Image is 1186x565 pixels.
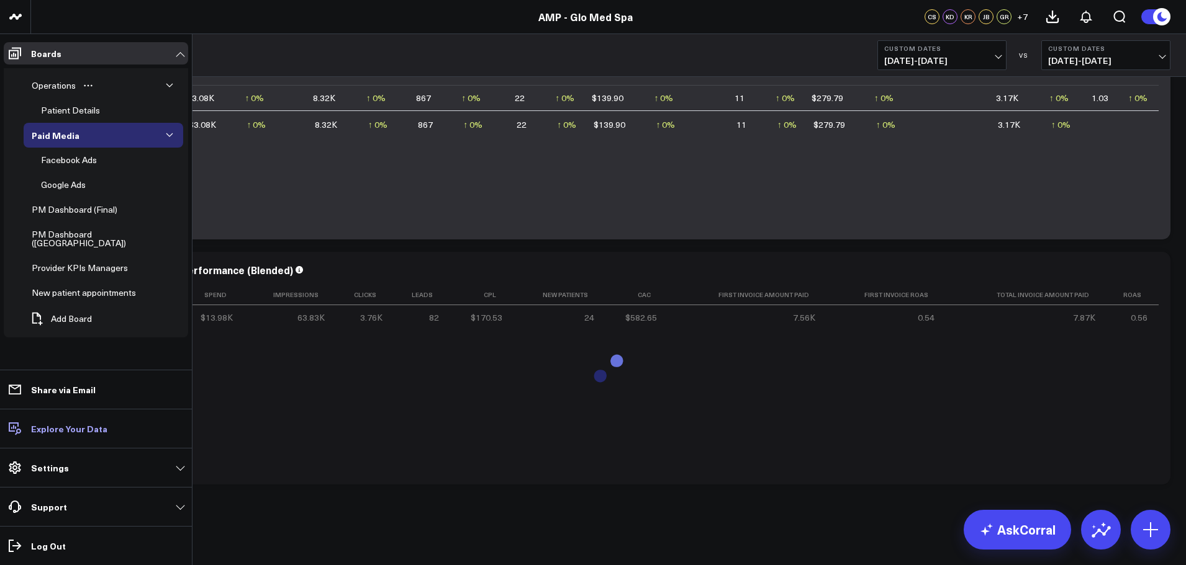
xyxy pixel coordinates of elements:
[24,222,176,256] a: PM Dashboard ([GEOGRAPHIC_DATA])Open board menu
[654,92,673,104] div: ↑ 0%
[793,311,815,324] div: 7.56K
[876,118,895,131] div: ↑ 0%
[24,123,106,148] a: Paid MediaOpen board menu
[245,92,264,104] div: ↑ 0%
[1015,9,1030,24] button: +7
[1131,311,1148,324] div: 0.56
[31,385,96,394] p: Share via Email
[79,81,97,91] button: Open board menu
[24,197,144,222] a: PM Dashboard (Final)Open board menu
[961,9,976,24] div: KR
[1107,285,1159,305] th: Roas
[33,98,127,123] a: Patient DetailsOpen board menu
[29,285,139,300] div: New patient appointments
[515,92,525,104] div: 22
[964,510,1071,549] a: AskCorral
[946,285,1107,305] th: Total Invoice Amount Paid
[877,40,1007,70] button: Custom Dates[DATE]-[DATE]
[416,92,431,104] div: 867
[813,118,845,131] div: $279.79
[996,92,1018,104] div: 3.17K
[31,48,61,58] p: Boards
[884,56,1000,66] span: [DATE] - [DATE]
[812,92,843,104] div: $279.79
[31,541,66,551] p: Log Out
[538,10,633,24] a: AMP - Glo Med Spa
[418,118,433,131] div: 867
[24,280,163,305] a: New patient appointmentsOpen board menu
[471,311,502,324] div: $170.53
[366,92,386,104] div: ↑ 0%
[429,311,439,324] div: 82
[656,118,675,131] div: ↑ 0%
[24,256,155,280] a: Provider KPIs ManagersOpen board menu
[1092,92,1108,104] div: 1.03
[925,9,939,24] div: CS
[979,9,994,24] div: JB
[735,92,745,104] div: 11
[244,285,336,305] th: Impressions
[463,118,482,131] div: ↑ 0%
[826,285,946,305] th: First Invoice Roas
[1051,118,1071,131] div: ↑ 0%
[736,118,746,131] div: 11
[29,78,79,93] div: Operations
[1017,12,1028,21] span: + 7
[315,118,337,131] div: 8.32K
[180,285,244,305] th: Spend
[29,128,83,143] div: Paid Media
[29,227,156,251] div: PM Dashboard ([GEOGRAPHIC_DATA])
[1049,92,1069,104] div: ↑ 0%
[997,9,1012,24] div: GR
[998,118,1020,131] div: 3.17K
[450,285,513,305] th: Cpl
[918,311,935,324] div: 0.54
[1073,311,1095,324] div: 7.87K
[33,148,124,172] a: Facebook AdsOpen board menu
[201,311,233,324] div: $13.98K
[24,305,98,332] button: Add Board
[51,314,92,324] span: Add Board
[777,118,797,131] div: ↑ 0%
[668,285,826,305] th: First Invoice Amount Paid
[625,311,657,324] div: $582.65
[776,92,795,104] div: ↑ 0%
[4,535,188,557] a: Log Out
[394,285,450,305] th: Leads
[38,177,89,192] div: Google Ads
[943,9,957,24] div: KD
[594,118,625,131] div: $139.90
[33,172,112,197] a: Google AdsOpen board menu
[31,463,69,473] p: Settings
[38,153,100,167] div: Facebook Ads
[461,92,481,104] div: ↑ 0%
[187,92,214,104] div: $3.08K
[313,92,335,104] div: 8.32K
[555,92,574,104] div: ↑ 0%
[884,45,1000,52] b: Custom Dates
[584,311,594,324] div: 24
[605,285,668,305] th: Cac
[24,73,102,98] a: OperationsOpen board menu
[29,260,131,275] div: Provider KPIs Managers
[592,92,623,104] div: $139.90
[368,118,387,131] div: ↑ 0%
[31,424,107,434] p: Explore Your Data
[557,118,576,131] div: ↑ 0%
[247,118,266,131] div: ↑ 0%
[38,103,103,118] div: Patient Details
[1048,45,1164,52] b: Custom Dates
[874,92,894,104] div: ↑ 0%
[1013,51,1035,59] div: VS
[1128,92,1148,104] div: ↑ 0%
[29,202,120,217] div: PM Dashboard (Final)
[31,502,67,512] p: Support
[1041,40,1170,70] button: Custom Dates[DATE]-[DATE]
[514,285,605,305] th: New Patients
[297,311,325,324] div: 63.83K
[1048,56,1164,66] span: [DATE] - [DATE]
[517,118,527,131] div: 22
[336,285,394,305] th: Clicks
[360,311,383,324] div: 3.76K
[189,118,216,131] div: $3.08K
